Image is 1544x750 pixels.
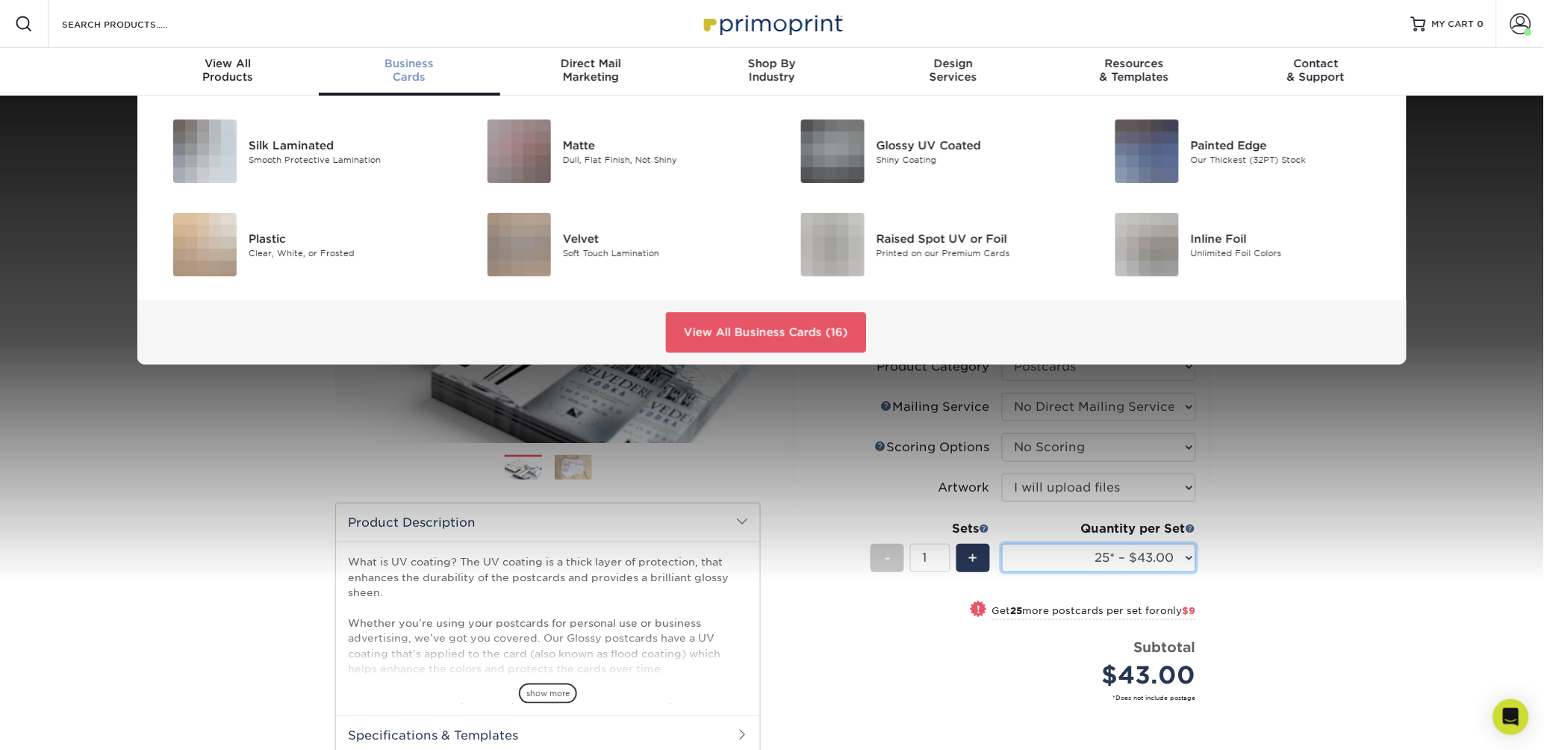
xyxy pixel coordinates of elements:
div: Velvet [563,230,761,247]
a: Resources& Templates [1044,48,1225,96]
div: Open Intercom Messenger [1493,699,1529,735]
div: Shiny Coating [877,153,1074,166]
div: Clear, White, or Frosted [249,247,446,259]
a: View AllProducts [137,48,319,96]
img: Matte Business Cards [488,120,551,183]
img: Velvet Business Cards [488,213,551,276]
a: Direct MailMarketing [500,48,682,96]
span: only [1161,605,1196,616]
span: Business [319,57,500,70]
small: Get more postcards per set for [992,605,1196,620]
div: Cards [319,57,500,84]
img: Plastic Business Cards [173,213,237,276]
div: Dull, Flat Finish, Not Shiny [563,153,761,166]
a: DesignServices [862,48,1044,96]
span: $9 [1183,605,1196,616]
a: Glossy UV Coated Business Cards Glossy UV Coated Shiny Coating [783,114,1075,189]
span: Contact [1225,57,1407,70]
img: Painted Edge Business Cards [1115,120,1179,183]
div: Painted Edge [1191,137,1389,153]
div: & Templates [1044,57,1225,84]
img: Raised Spot UV or Foil Business Cards [801,213,865,276]
div: Glossy UV Coated [877,137,1074,153]
div: Industry [682,57,863,84]
a: Silk Laminated Business Cards Silk Laminated Smooth Protective Lamination [155,114,447,189]
div: Silk Laminated [249,137,446,153]
div: Our Thickest (32PT) Stock [1191,153,1389,166]
span: MY CART [1432,18,1475,31]
a: Velvet Business Cards Velvet Soft Touch Lamination [470,207,762,282]
a: Painted Edge Business Cards Painted Edge Our Thickest (32PT) Stock [1098,114,1389,189]
input: SEARCH PRODUCTS..... [60,15,206,33]
div: Inline Foil [1191,230,1389,247]
span: show more [519,684,577,704]
a: Plastic Business Cards Plastic Clear, White, or Frosted [155,207,447,282]
span: Design [862,57,1044,70]
strong: 25 [1011,605,1023,616]
div: Raised Spot UV or Foil [877,230,1074,247]
a: View All Business Cards (16) [666,312,866,353]
a: Contact& Support [1225,48,1407,96]
span: ! [977,602,981,618]
span: 0 [1478,19,1484,29]
span: Resources [1044,57,1225,70]
small: *Does not include postage [819,693,1196,702]
div: Plastic [249,230,446,247]
img: Inline Foil Business Cards [1115,213,1179,276]
a: Matte Business Cards Matte Dull, Flat Finish, Not Shiny [470,114,762,189]
div: Unlimited Foil Colors [1191,247,1389,259]
img: Primoprint [697,7,847,40]
div: Marketing [500,57,682,84]
div: Soft Touch Lamination [563,247,761,259]
div: Printed on our Premium Cards [877,247,1074,259]
div: Products [137,57,319,84]
span: View All [137,57,319,70]
a: BusinessCards [319,48,500,96]
strong: Subtotal [1134,639,1196,655]
div: Matte [563,137,761,153]
a: Shop ByIndustry [682,48,863,96]
div: $43.00 [1013,657,1196,693]
a: Raised Spot UV or Foil Business Cards Raised Spot UV or Foil Printed on our Premium Cards [783,207,1075,282]
img: Glossy UV Coated Business Cards [801,120,865,183]
span: Direct Mail [500,57,682,70]
div: Smooth Protective Lamination [249,153,446,166]
div: & Support [1225,57,1407,84]
a: Inline Foil Business Cards Inline Foil Unlimited Foil Colors [1098,207,1389,282]
img: Silk Laminated Business Cards [173,120,237,183]
span: Shop By [682,57,863,70]
div: Services [862,57,1044,84]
